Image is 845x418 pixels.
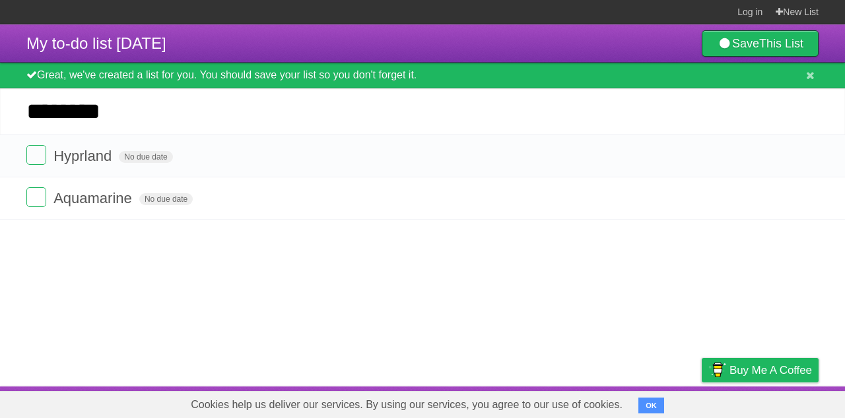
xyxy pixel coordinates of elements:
a: Suggest a feature [735,390,819,415]
a: Privacy [685,390,719,415]
span: Cookies help us deliver our services. By using our services, you agree to our use of cookies. [178,392,636,418]
span: Buy me a coffee [729,359,812,382]
span: No due date [119,151,172,163]
span: Hyprland [53,148,115,164]
b: This List [759,37,803,50]
a: Buy me a coffee [702,358,819,382]
a: SaveThis List [702,30,819,57]
button: OK [638,398,664,413]
span: Aquamarine [53,190,135,206]
a: Developers [570,390,623,415]
span: No due date [139,193,193,205]
img: Buy me a coffee [708,359,726,381]
a: About [526,390,554,415]
label: Done [26,145,46,165]
label: Done [26,187,46,207]
span: My to-do list [DATE] [26,34,166,52]
a: Terms [640,390,669,415]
